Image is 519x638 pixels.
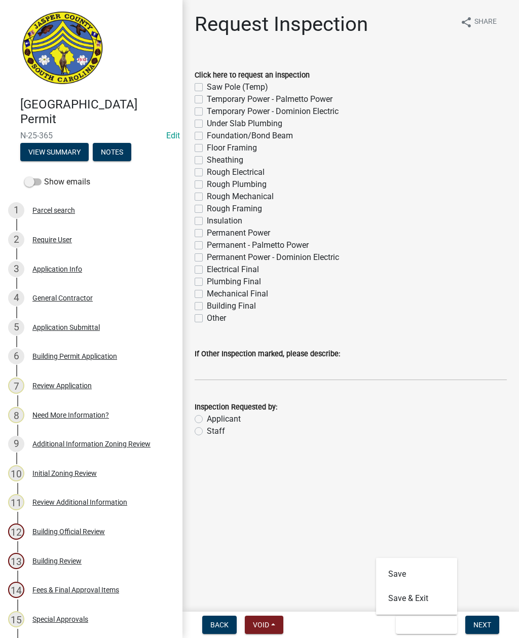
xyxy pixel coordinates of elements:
label: Permanent - Palmetto Power [207,239,309,251]
div: 9 [8,436,24,452]
div: 15 [8,611,24,627]
label: Floor Framing [207,142,257,154]
div: General Contractor [32,294,93,302]
label: Rough Framing [207,203,262,215]
label: Mechanical Final [207,288,268,300]
span: Share [474,16,497,28]
wm-modal-confirm: Summary [20,148,89,157]
span: Save & Exit [404,621,443,629]
button: Back [202,616,237,634]
button: Notes [93,143,131,161]
div: 7 [8,378,24,394]
button: Next [465,616,499,634]
div: 13 [8,553,24,569]
div: 10 [8,465,24,481]
div: 3 [8,261,24,277]
button: View Summary [20,143,89,161]
label: Applicant [207,413,241,425]
div: 12 [8,523,24,540]
button: Save & Exit [396,616,457,634]
label: Other [207,312,226,324]
div: 14 [8,582,24,598]
label: Rough Mechanical [207,191,274,203]
div: Building Review [32,557,82,565]
h4: [GEOGRAPHIC_DATA] Permit [20,97,174,127]
label: Inspection Requested by: [195,404,277,411]
div: Special Approvals [32,616,88,623]
div: Initial Zoning Review [32,470,97,477]
div: Review Additional Information [32,499,127,506]
div: Building Official Review [32,528,105,535]
label: Permanent Power [207,227,270,239]
div: 11 [8,494,24,510]
span: Void [253,621,269,629]
div: Building Permit Application [32,353,117,360]
div: Save & Exit [376,558,457,615]
div: Fees & Final Approval Items [32,586,119,593]
div: 6 [8,348,24,364]
div: Require User [32,236,72,243]
label: Insulation [207,215,242,227]
label: Temporary Power - Dominion Electric [207,105,339,118]
div: Application Submittal [32,324,100,331]
label: If Other Inspection marked, please describe: [195,351,340,358]
button: Save & Exit [376,586,457,611]
label: Click here to request an inspection [195,72,310,79]
div: Review Application [32,382,92,389]
div: 4 [8,290,24,306]
label: Under Slab Plumbing [207,118,282,130]
h1: Request Inspection [195,12,368,36]
label: Building Final [207,300,256,312]
img: Jasper County, South Carolina [20,11,105,87]
label: Foundation/Bond Beam [207,130,293,142]
span: Next [473,621,491,629]
div: Additional Information Zoning Review [32,440,151,447]
div: 2 [8,232,24,248]
button: Save [376,562,457,586]
label: Show emails [24,176,90,188]
div: Parcel search [32,207,75,214]
label: Staff [207,425,225,437]
label: Temporary Power - Palmetto Power [207,93,332,105]
a: Edit [166,131,180,140]
div: 1 [8,202,24,218]
label: Saw Pole (Temp) [207,81,268,93]
label: Permanent Power - Dominion Electric [207,251,339,264]
wm-modal-confirm: Edit Application Number [166,131,180,140]
div: Need More Information? [32,411,109,419]
div: 5 [8,319,24,335]
label: Rough Plumbing [207,178,267,191]
i: share [460,16,472,28]
span: N-25-365 [20,131,162,140]
div: Application Info [32,266,82,273]
wm-modal-confirm: Notes [93,148,131,157]
label: Plumbing Final [207,276,261,288]
button: shareShare [452,12,505,32]
div: 8 [8,407,24,423]
label: Sheathing [207,154,243,166]
label: Rough Electrical [207,166,265,178]
button: Void [245,616,283,634]
label: Electrical Final [207,264,259,276]
span: Back [210,621,229,629]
